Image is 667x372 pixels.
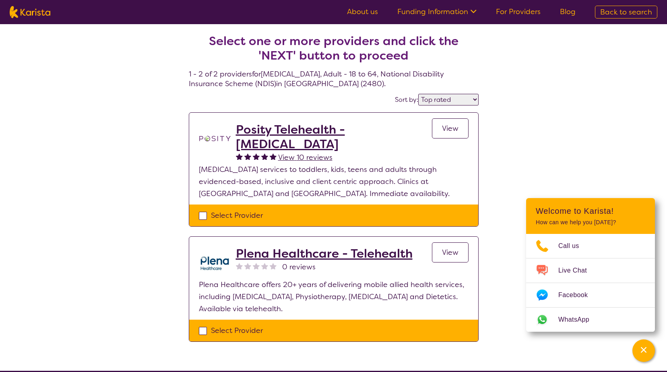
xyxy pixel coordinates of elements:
img: nonereviewstar [261,262,268,269]
h2: Select one or more providers and click the 'NEXT' button to proceed [198,34,469,63]
p: How can we help you [DATE]? [536,219,645,226]
label: Sort by: [395,95,418,104]
img: fullstar [253,153,260,160]
span: Call us [558,240,589,252]
a: Blog [560,7,576,17]
img: fullstar [270,153,277,160]
p: Plena Healthcare offers 20+ years of delivering mobile allied health services, including [MEDICAL... [199,279,469,315]
img: t1bslo80pcylnzwjhndq.png [199,122,231,155]
img: fullstar [236,153,243,160]
p: [MEDICAL_DATA] services to toddlers, kids, teens and adults through evidenced-based, inclusive an... [199,163,469,200]
span: Live Chat [558,265,597,277]
span: View 10 reviews [278,153,332,162]
a: About us [347,7,378,17]
span: View [442,248,458,257]
img: Karista logo [10,6,50,18]
h4: 1 - 2 of 2 providers for [MEDICAL_DATA] , Adult - 18 to 64 , National Disability Insurance Scheme... [189,14,479,89]
img: nonereviewstar [270,262,277,269]
button: Channel Menu [632,339,655,362]
img: fullstar [244,153,251,160]
a: Web link opens in a new tab. [526,308,655,332]
span: WhatsApp [558,314,599,326]
a: Posity Telehealth - [MEDICAL_DATA] [236,122,432,151]
h2: Welcome to Karista! [536,206,645,216]
a: Back to search [595,6,657,19]
a: View [432,242,469,262]
span: Back to search [600,7,652,17]
a: For Providers [496,7,541,17]
a: Funding Information [397,7,477,17]
span: Facebook [558,289,597,301]
a: View [432,118,469,138]
img: qwv9egg5taowukv2xnze.png [199,246,231,279]
img: nonereviewstar [236,262,243,269]
a: Plena Healthcare - Telehealth [236,246,413,261]
a: View 10 reviews [278,151,332,163]
ul: Choose channel [526,234,655,332]
img: nonereviewstar [253,262,260,269]
div: Channel Menu [526,198,655,332]
span: 0 reviews [282,261,316,273]
img: fullstar [261,153,268,160]
img: nonereviewstar [244,262,251,269]
span: View [442,124,458,133]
